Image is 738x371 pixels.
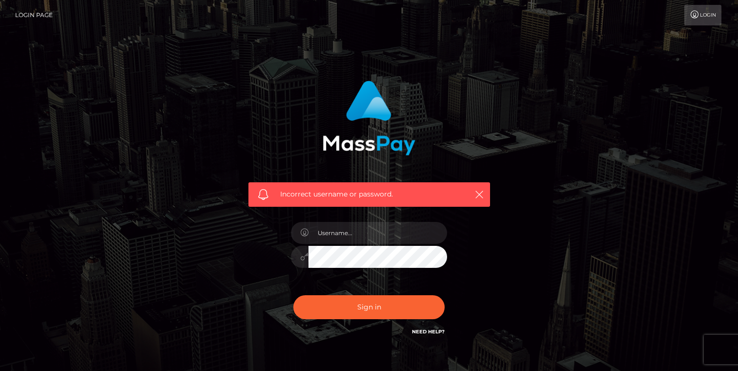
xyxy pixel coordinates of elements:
[293,295,445,319] button: Sign in
[308,222,447,244] input: Username...
[15,5,53,25] a: Login Page
[323,81,415,155] img: MassPay Login
[684,5,721,25] a: Login
[280,189,458,199] span: Incorrect username or password.
[412,328,445,335] a: Need Help?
